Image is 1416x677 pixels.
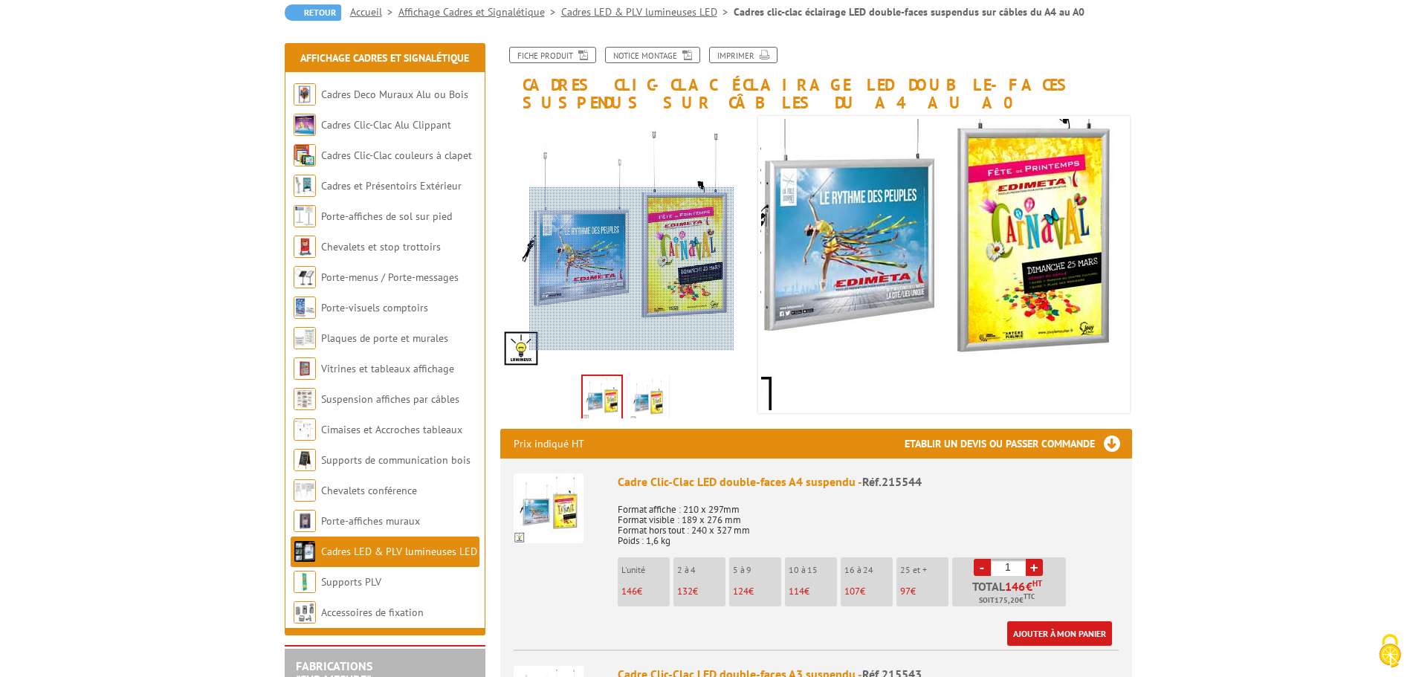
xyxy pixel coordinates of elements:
a: Cimaises et Accroches tableaux [321,423,462,436]
a: Accessoires de fixation [321,606,424,619]
p: 5 à 9 [733,565,781,575]
img: Cadre Clic-Clac LED double-faces A4 suspendu [514,473,583,543]
p: Total [956,580,1066,606]
sup: HT [1032,578,1042,589]
a: Chevalets et stop trottoirs [321,240,441,253]
p: 16 à 24 [844,565,893,575]
span: 132 [677,585,693,597]
button: Cookies (fenêtre modale) [1364,626,1416,677]
a: - [974,559,991,576]
a: Cadres Deco Muraux Alu ou Bois [321,88,468,101]
img: Porte-visuels comptoirs [294,297,316,319]
span: 146 [621,585,637,597]
p: € [733,586,781,597]
a: Chevalets conférence [321,484,417,497]
span: 124 [733,585,749,597]
a: Notice Montage [605,47,700,63]
p: € [677,586,725,597]
a: Cadres LED & PLV lumineuses LED [321,545,477,558]
a: Fiche produit [509,47,596,63]
img: Chevalets et stop trottoirs [294,236,316,258]
a: Affichage Cadres et Signalétique [300,51,469,65]
p: Format affiche : 210 x 297mm Format visible : 189 x 276 mm Format hors tout : 240 x 327 mm Poids ... [618,494,1119,546]
a: + [1026,559,1043,576]
img: affichage_lumineux_215544.jpg [583,376,621,422]
p: 10 à 15 [789,565,837,575]
img: Accessoires de fixation [294,601,316,623]
span: 97 [900,585,911,597]
a: Cadres Clic-Clac couleurs à clapet [321,149,472,162]
img: Supports PLV [294,571,316,593]
a: Supports de communication bois [321,453,471,467]
h3: Etablir un devis ou passer commande [905,429,1132,459]
img: Porte-affiches de sol sur pied [294,205,316,227]
img: Cadres et Présentoirs Extérieur [294,175,316,197]
a: Affichage Cadres et Signalétique [398,5,561,19]
a: Porte-affiches de sol sur pied [321,210,452,223]
p: € [844,586,893,597]
span: € [1026,580,1032,592]
p: L'unité [621,565,670,575]
p: 2 à 4 [677,565,725,575]
a: Porte-visuels comptoirs [321,301,428,314]
a: Retour [285,4,341,21]
a: Ajouter à mon panier [1007,621,1112,646]
img: affichage_lumineux_215544.gif [630,378,666,424]
a: Vitrines et tableaux affichage [321,362,454,375]
a: Supports PLV [321,575,381,589]
img: Cookies (fenêtre modale) [1371,632,1409,670]
span: Soit € [979,595,1035,606]
span: Réf.215544 [862,474,922,489]
a: Cadres et Présentoirs Extérieur [321,179,462,192]
img: Cadres LED & PLV lumineuses LED [294,540,316,563]
img: Vitrines et tableaux affichage [294,357,316,380]
img: Cadres Clic-Clac couleurs à clapet [294,144,316,166]
p: € [789,586,837,597]
img: Supports de communication bois [294,449,316,471]
li: Cadres clic-clac éclairage LED double-faces suspendus sur câbles du A4 au A0 [734,4,1084,19]
a: Plaques de porte et murales [321,331,448,345]
img: Chevalets conférence [294,479,316,502]
img: Cadres Clic-Clac Alu Clippant [294,114,316,136]
a: Accueil [350,5,398,19]
p: € [621,586,670,597]
a: Porte-menus / Porte-messages [321,271,459,284]
img: Plaques de porte et murales [294,327,316,349]
a: Porte-affiches muraux [321,514,420,528]
h1: Cadres clic-clac éclairage LED double-faces suspendus sur câbles du A4 au A0 [489,47,1143,111]
a: Cadres Clic-Clac Alu Clippant [321,118,451,132]
img: Porte-affiches muraux [294,510,316,532]
a: Imprimer [709,47,777,63]
a: Suspension affiches par câbles [321,392,459,406]
span: 146 [1005,580,1026,592]
img: Cimaises et Accroches tableaux [294,418,316,441]
img: Suspension affiches par câbles [294,388,316,410]
p: 25 et + [900,565,948,575]
img: Cadres Deco Muraux Alu ou Bois [294,83,316,106]
a: Cadres LED & PLV lumineuses LED [561,5,734,19]
sup: TTC [1024,592,1035,600]
span: 107 [844,585,860,597]
p: Prix indiqué HT [514,429,584,459]
p: € [900,586,948,597]
span: 175,20 [995,595,1019,606]
div: Cadre Clic-Clac LED double-faces A4 suspendu - [618,473,1119,490]
img: Porte-menus / Porte-messages [294,266,316,288]
span: 114 [789,585,804,597]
